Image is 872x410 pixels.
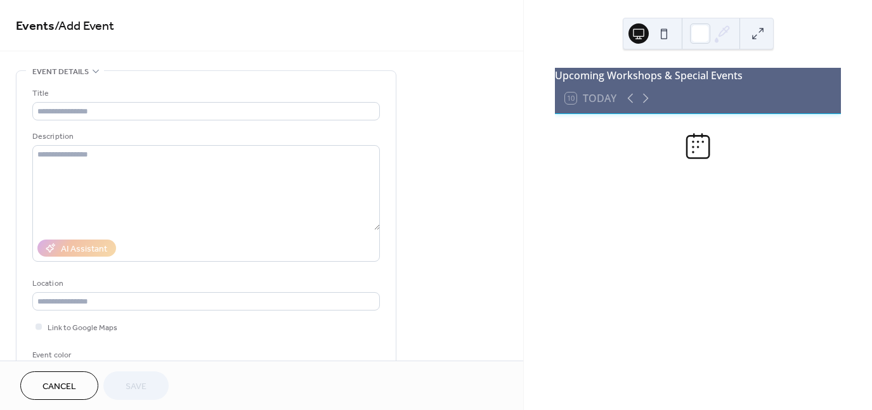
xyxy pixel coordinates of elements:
div: Location [32,277,377,290]
div: Title [32,87,377,100]
span: Link to Google Maps [48,321,117,335]
div: Upcoming Workshops & Special Events [555,68,841,83]
div: Event color [32,349,127,362]
span: / Add Event [55,14,114,39]
button: Cancel [20,371,98,400]
a: Events [16,14,55,39]
div: Description [32,130,377,143]
span: Event details [32,65,89,79]
span: Cancel [42,380,76,394]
